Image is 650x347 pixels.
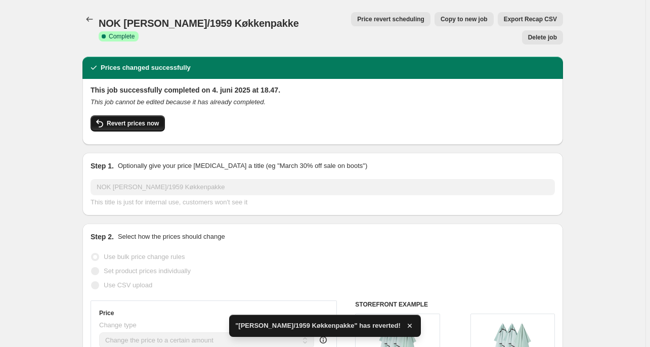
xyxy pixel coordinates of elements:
[522,30,563,45] button: Delete job
[104,267,191,275] span: Set product prices individually
[91,232,114,242] h2: Step 2.
[528,33,557,41] span: Delete job
[104,253,185,261] span: Use bulk price change rules
[99,309,114,317] h3: Price
[118,232,225,242] p: Select how the prices should change
[498,12,563,26] button: Export Recap CSV
[91,198,247,206] span: This title is just for internal use, customers won't see it
[101,63,191,73] h2: Prices changed successfully
[91,179,555,195] input: 30% off holiday sale
[435,12,494,26] button: Copy to new job
[91,161,114,171] h2: Step 1.
[107,119,159,127] span: Revert prices now
[357,15,424,23] span: Price revert scheduling
[235,321,401,331] span: "[PERSON_NAME]/1959 Køkkenpakke" has reverted!
[504,15,557,23] span: Export Recap CSV
[91,98,266,106] i: This job cannot be edited because it has already completed.
[99,321,137,329] span: Change type
[109,32,135,40] span: Complete
[441,15,488,23] span: Copy to new job
[91,85,555,95] h2: This job successfully completed on 4. juni 2025 at 18.47.
[91,115,165,132] button: Revert prices now
[99,18,299,29] span: NOK [PERSON_NAME]/1959 Køkkenpakke
[104,281,152,289] span: Use CSV upload
[355,300,555,309] h6: STOREFRONT EXAMPLE
[351,12,430,26] button: Price revert scheduling
[82,12,97,26] button: Price change jobs
[118,161,367,171] p: Optionally give your price [MEDICAL_DATA] a title (eg "March 30% off sale on boots")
